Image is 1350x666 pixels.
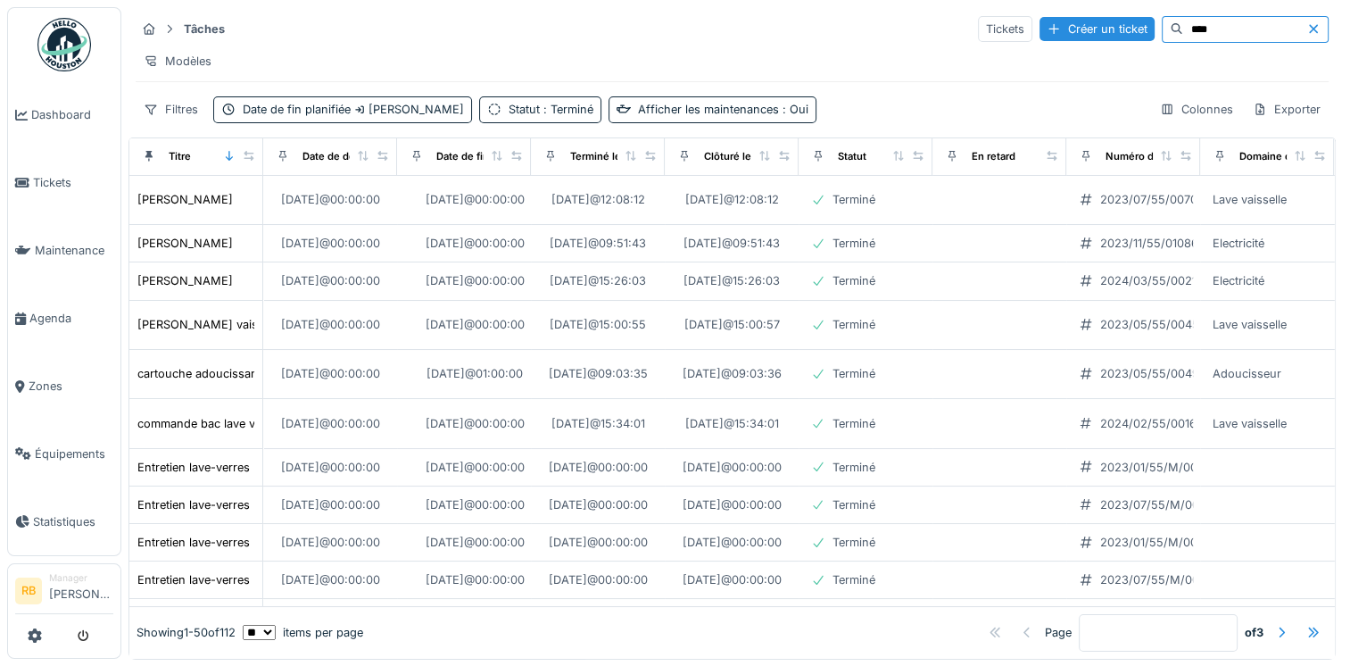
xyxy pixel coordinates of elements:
[426,496,525,513] div: [DATE] @ 00:00:00
[281,415,380,432] div: [DATE] @ 00:00:00
[550,316,646,333] div: [DATE] @ 15:00:55
[427,365,523,382] div: [DATE] @ 01:00:00
[281,235,380,252] div: [DATE] @ 00:00:00
[1245,96,1329,122] div: Exporter
[8,81,120,149] a: Dashboard
[978,16,1032,42] div: Tickets
[550,272,646,289] div: [DATE] @ 15:26:03
[8,285,120,353] a: Agenda
[549,496,648,513] div: [DATE] @ 00:00:00
[832,235,875,252] div: Terminé
[137,534,250,551] div: Entretien lave-verres
[1100,316,1206,333] div: 2023/05/55/00459
[137,235,233,252] div: [PERSON_NAME]
[1039,17,1155,41] div: Créer un ticket
[832,496,875,513] div: Terminé
[1100,235,1198,252] div: 2023/11/55/01086
[1239,149,1340,164] div: Domaine d'expertise
[683,235,780,252] div: [DATE] @ 09:51:43
[8,353,120,420] a: Zones
[509,101,593,118] div: Statut
[1100,272,1204,289] div: 2024/03/55/00218
[1100,571,1220,588] div: 2023/07/55/M/00072
[137,459,250,476] div: Entretien lave-verres
[137,571,250,588] div: Entretien lave-verres
[1213,415,1287,432] div: Lave vaisselle
[832,365,875,382] div: Terminé
[832,191,875,208] div: Terminé
[683,496,782,513] div: [DATE] @ 00:00:00
[15,571,113,614] a: RB Manager[PERSON_NAME]
[683,459,782,476] div: [DATE] @ 00:00:00
[832,571,875,588] div: Terminé
[1100,496,1221,513] div: 2023/07/55/M/00034
[281,365,380,382] div: [DATE] @ 00:00:00
[33,513,113,530] span: Statistiques
[281,496,380,513] div: [DATE] @ 00:00:00
[1100,534,1219,551] div: 2023/01/55/M/00032
[549,534,648,551] div: [DATE] @ 00:00:00
[281,272,380,289] div: [DATE] @ 00:00:00
[8,487,120,555] a: Statistiques
[137,496,250,513] div: Entretien lave-verres
[1245,624,1263,641] strong: of 3
[551,415,645,432] div: [DATE] @ 15:34:01
[685,415,779,432] div: [DATE] @ 15:34:01
[8,420,120,487] a: Équipements
[426,571,525,588] div: [DATE] @ 00:00:00
[1213,316,1287,333] div: Lave vaisselle
[35,242,113,259] span: Maintenance
[779,103,808,116] span: : Oui
[169,149,191,164] div: Titre
[33,174,113,191] span: Tickets
[1213,272,1264,289] div: Electricité
[281,459,380,476] div: [DATE] @ 00:00:00
[549,459,648,476] div: [DATE] @ 00:00:00
[838,149,866,164] div: Statut
[177,21,232,37] strong: Tâches
[832,272,875,289] div: Terminé
[972,149,1015,164] div: En retard
[540,103,593,116] span: : Terminé
[426,534,525,551] div: [DATE] @ 00:00:00
[570,149,621,164] div: Terminé le
[31,106,113,123] span: Dashboard
[1100,459,1219,476] div: 2023/01/55/M/00036
[704,149,751,164] div: Clôturé le
[436,149,534,164] div: Date de fin planifiée
[136,96,206,122] div: Filtres
[1213,191,1287,208] div: Lave vaisselle
[137,624,236,641] div: Showing 1 - 50 of 112
[1100,415,1204,432] div: 2024/02/55/00165
[136,48,219,74] div: Modèles
[49,571,113,585] div: Manager
[426,459,525,476] div: [DATE] @ 00:00:00
[243,624,363,641] div: items per page
[281,191,380,208] div: [DATE] @ 00:00:00
[683,571,782,588] div: [DATE] @ 00:00:00
[1152,96,1241,122] div: Colonnes
[351,103,464,116] span: [PERSON_NAME]
[137,272,233,289] div: [PERSON_NAME]
[1100,191,1205,208] div: 2023/07/55/00704
[683,365,782,382] div: [DATE] @ 09:03:36
[281,534,380,551] div: [DATE] @ 00:00:00
[549,571,648,588] div: [DATE] @ 00:00:00
[685,191,779,208] div: [DATE] @ 12:08:12
[550,235,646,252] div: [DATE] @ 09:51:43
[683,272,780,289] div: [DATE] @ 15:26:03
[15,578,42,604] li: RB
[29,310,113,327] span: Agenda
[426,272,525,289] div: [DATE] @ 00:00:00
[243,101,464,118] div: Date de fin planifiée
[1106,149,1190,164] div: Numéro de ticket
[137,365,268,382] div: cartouche adoucissante
[426,235,525,252] div: [DATE] @ 00:00:00
[638,101,808,118] div: Afficher les maintenances
[832,415,875,432] div: Terminé
[549,365,648,382] div: [DATE] @ 09:03:35
[551,191,645,208] div: [DATE] @ 12:08:12
[281,316,380,333] div: [DATE] @ 00:00:00
[684,316,780,333] div: [DATE] @ 15:00:57
[832,534,875,551] div: Terminé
